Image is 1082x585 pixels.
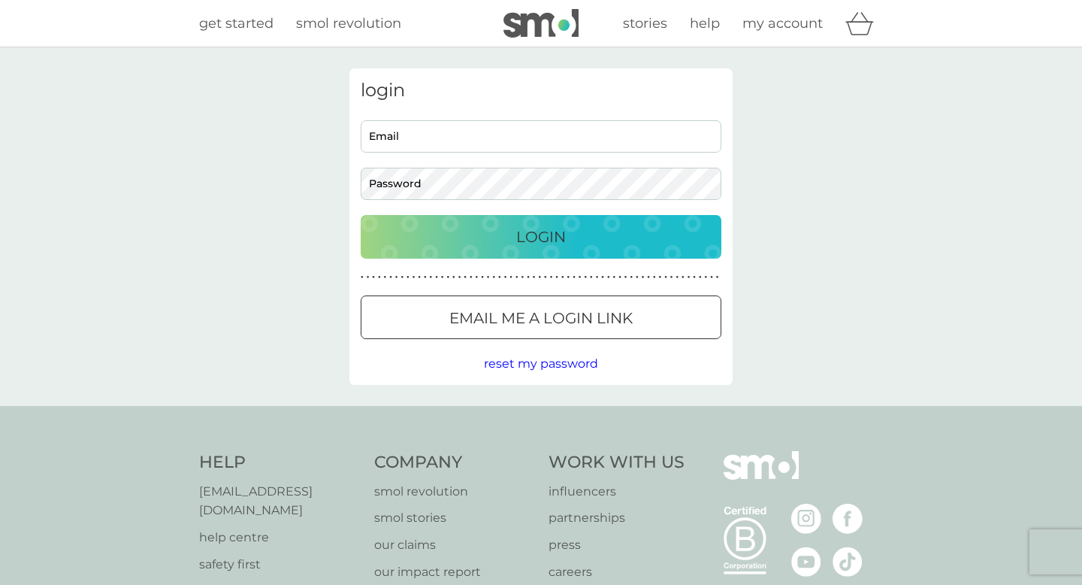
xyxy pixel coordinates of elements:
[642,274,645,281] p: ●
[705,274,708,281] p: ●
[682,274,685,281] p: ●
[742,15,823,32] span: my account
[492,274,495,281] p: ●
[579,274,582,281] p: ●
[670,274,673,281] p: ●
[833,547,863,577] img: visit the smol Tiktok page
[449,306,633,330] p: Email me a login link
[623,15,667,32] span: stories
[647,274,650,281] p: ●
[845,8,883,38] div: basket
[452,274,455,281] p: ●
[400,274,403,281] p: ●
[484,356,598,371] span: reset my password
[693,274,696,281] p: ●
[664,274,667,281] p: ●
[374,482,534,502] a: smol revolution
[549,482,685,502] a: influencers
[549,535,685,555] p: press
[199,13,274,35] a: get started
[424,274,427,281] p: ●
[503,9,579,38] img: smol
[487,274,490,281] p: ●
[630,274,633,281] p: ●
[199,482,359,520] a: [EMAIL_ADDRESS][DOMAIN_NAME]
[791,504,821,534] img: visit the smol Instagram page
[533,274,536,281] p: ●
[550,274,553,281] p: ●
[590,274,593,281] p: ●
[395,274,398,281] p: ●
[361,296,721,339] button: Email me a login link
[296,15,401,32] span: smol revolution
[413,274,416,281] p: ●
[199,528,359,547] a: help centre
[481,274,484,281] p: ●
[199,451,359,474] h4: Help
[567,274,570,281] p: ●
[521,274,524,281] p: ●
[374,535,534,555] p: our claims
[742,13,823,35] a: my account
[623,13,667,35] a: stories
[199,555,359,574] p: safety first
[607,274,610,281] p: ●
[527,274,530,281] p: ●
[544,274,547,281] p: ●
[549,562,685,582] a: careers
[199,15,274,32] span: get started
[573,274,576,281] p: ●
[418,274,421,281] p: ●
[435,274,438,281] p: ●
[659,274,662,281] p: ●
[430,274,433,281] p: ●
[296,13,401,35] a: smol revolution
[716,274,719,281] p: ●
[690,15,720,32] span: help
[636,274,639,281] p: ●
[613,274,616,281] p: ●
[584,274,587,281] p: ●
[833,504,863,534] img: visit the smol Facebook page
[791,547,821,577] img: visit the smol Youtube page
[464,274,467,281] p: ●
[653,274,656,281] p: ●
[446,274,449,281] p: ●
[724,451,799,502] img: smol
[361,274,364,281] p: ●
[601,274,604,281] p: ●
[367,274,370,281] p: ●
[476,274,479,281] p: ●
[561,274,564,281] p: ●
[675,274,679,281] p: ●
[384,274,387,281] p: ●
[690,13,720,35] a: help
[470,274,473,281] p: ●
[361,80,721,102] h3: login
[618,274,621,281] p: ●
[688,274,691,281] p: ●
[389,274,392,281] p: ●
[516,225,566,249] p: Login
[549,451,685,474] h4: Work With Us
[458,274,461,281] p: ●
[484,354,598,374] button: reset my password
[549,508,685,528] a: partnerships
[504,274,507,281] p: ●
[515,274,518,281] p: ●
[710,274,713,281] p: ●
[596,274,599,281] p: ●
[374,508,534,528] a: smol stories
[374,451,534,474] h4: Company
[699,274,702,281] p: ●
[498,274,501,281] p: ●
[407,274,410,281] p: ●
[361,215,721,259] button: Login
